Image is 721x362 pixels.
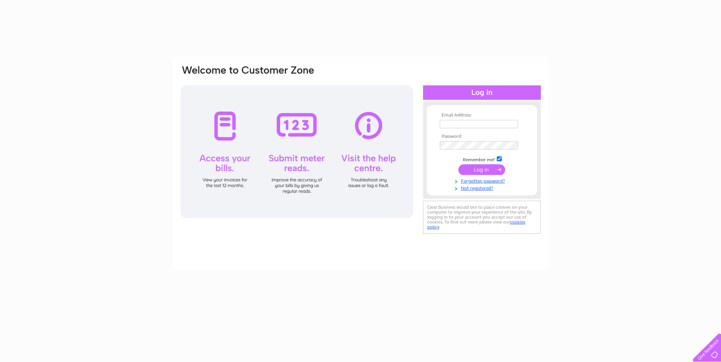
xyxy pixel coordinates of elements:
[438,155,526,163] td: Remember me?
[438,134,526,139] th: Password:
[440,177,526,184] a: Forgotten password?
[440,184,526,191] a: Not registered?
[427,219,525,230] a: cookies policy
[458,164,505,175] input: Submit
[438,113,526,118] th: Email Address:
[423,201,541,234] div: Clear Business would like to place cookies on your computer to improve your experience of the sit...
